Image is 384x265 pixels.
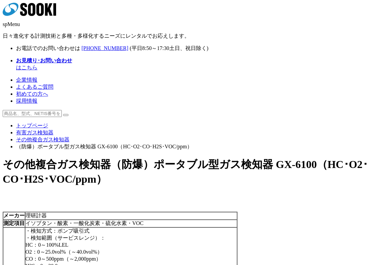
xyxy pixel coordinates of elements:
span: 17:30 [157,45,169,51]
span: （防爆）ポータブル型ガス検知器 GX-6100（HC･O2･CO･H2S･VOC/ppm） [3,158,368,185]
span: その他複合ガス検知器 [3,158,111,170]
span: (平日 ～ 土日、祝日除く) [130,45,208,51]
span: はこちら [16,58,72,70]
a: 有害ガス検知器 [16,130,53,135]
strong: お見積り･お問い合わせ [16,58,72,63]
a: 採用情報 [16,98,37,104]
a: 企業情報 [16,77,37,83]
a: その他複合ガス検知器 [16,137,69,142]
th: 測定項目 [3,220,25,227]
a: お見積り･お問い合わせはこちら [16,58,72,70]
span: spMenu [3,21,20,27]
input: 商品名、型式、NETIS番号を入力してください [3,110,62,117]
p: 日々進化する計測技術と多種・多様化するニーズにレンタルでお応えします。 [3,33,381,40]
span: 8:50 [142,45,152,51]
a: 初めての方へ [16,91,48,97]
a: [PHONE_NUMBER] [81,45,128,51]
th: メーカー [3,212,25,220]
a: よくあるご質問 [16,84,53,90]
li: （防爆）ポータブル型ガス検知器 GX-6100（HC･O2･CO･H2S･VOC/ppm） [16,143,381,150]
td: 理研計器 [25,212,237,220]
a: トップページ [16,123,48,128]
td: イソブタン・酸素・一酸化炭素・硫化水素・VOC [25,220,237,227]
span: お電話でのお問い合わせは [16,45,80,51]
